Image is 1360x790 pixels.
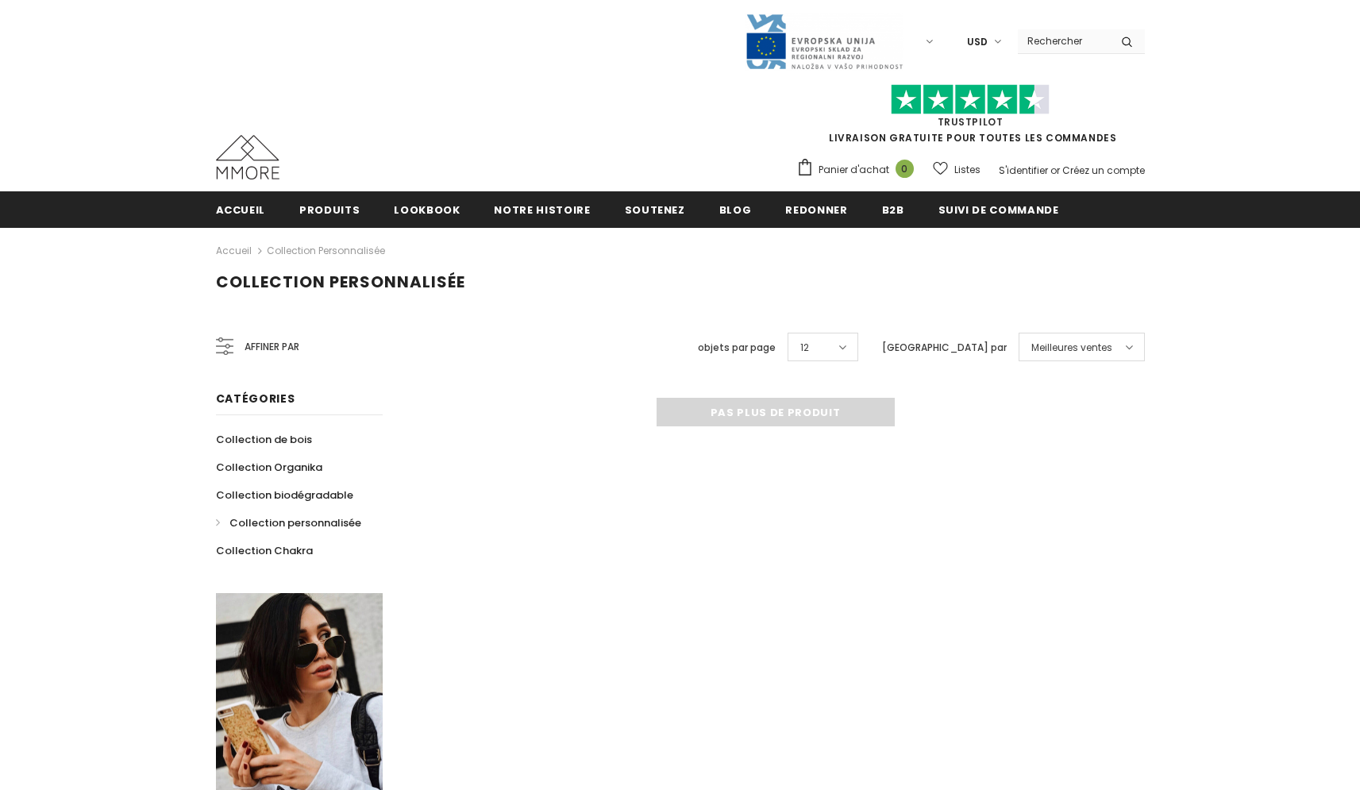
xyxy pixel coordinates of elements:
span: LIVRAISON GRATUITE POUR TOUTES LES COMMANDES [796,91,1145,145]
span: Collection de bois [216,432,312,447]
span: Collection Chakra [216,543,313,558]
span: 0 [896,160,914,178]
a: Collection personnalisée [216,509,361,537]
a: Suivi de commande [938,191,1059,227]
span: USD [967,34,988,50]
a: Collection Chakra [216,537,313,565]
span: Suivi de commande [938,202,1059,218]
span: Listes [954,162,981,178]
img: Javni Razpis [745,13,903,71]
a: Listes [933,156,981,183]
span: Redonner [785,202,847,218]
span: B2B [882,202,904,218]
a: Créez un compte [1062,164,1145,177]
span: Accueil [216,202,266,218]
span: Lookbook [394,202,460,218]
img: Cas MMORE [216,135,279,179]
a: Collection personnalisée [267,244,385,257]
span: Catégories [216,391,295,407]
a: Javni Razpis [745,34,903,48]
a: Panier d'achat 0 [796,158,922,182]
span: Panier d'achat [819,162,889,178]
span: Affiner par [245,338,299,356]
span: soutenez [625,202,685,218]
a: Collection de bois [216,426,312,453]
a: Accueil [216,241,252,260]
a: S'identifier [999,164,1048,177]
a: Notre histoire [494,191,590,227]
span: Blog [719,202,752,218]
span: Collection biodégradable [216,487,353,503]
a: Accueil [216,191,266,227]
input: Search Site [1018,29,1109,52]
span: Meilleures ventes [1031,340,1112,356]
a: Lookbook [394,191,460,227]
span: Notre histoire [494,202,590,218]
a: Blog [719,191,752,227]
span: Collection personnalisée [229,515,361,530]
span: Collection personnalisée [216,271,465,293]
span: or [1050,164,1060,177]
label: objets par page [698,340,776,356]
a: Produits [299,191,360,227]
a: TrustPilot [938,115,1004,129]
span: 12 [800,340,809,356]
a: Collection biodégradable [216,481,353,509]
a: Redonner [785,191,847,227]
a: B2B [882,191,904,227]
span: Collection Organika [216,460,322,475]
a: soutenez [625,191,685,227]
span: Produits [299,202,360,218]
label: [GEOGRAPHIC_DATA] par [882,340,1007,356]
a: Collection Organika [216,453,322,481]
img: Faites confiance aux étoiles pilotes [891,84,1050,115]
